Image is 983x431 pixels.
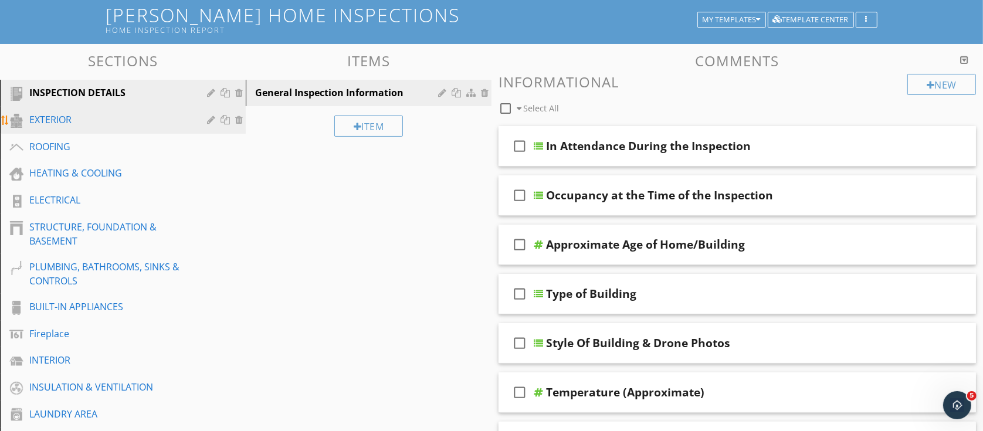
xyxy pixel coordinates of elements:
[29,166,190,180] div: HEATING & COOLING
[29,220,190,248] div: STRUCTURE, FOUNDATION & BASEMENT
[546,188,773,202] div: Occupancy at the Time of the Inspection
[510,181,529,209] i: check_box_outline_blank
[546,336,730,350] div: Style Of Building & Drone Photos
[106,5,877,35] h1: [PERSON_NAME] Home Inspections
[29,193,190,207] div: ELECTRICAL
[29,327,190,341] div: Fireplace
[768,13,854,24] a: Template Center
[523,103,559,114] span: Select All
[703,16,761,24] div: My Templates
[768,12,854,28] button: Template Center
[106,25,701,35] div: Home Inspection Report
[546,385,704,399] div: Temperature (Approximate)
[546,139,751,153] div: In Attendance During the Inspection
[29,353,190,367] div: INTERIOR
[499,74,976,90] h3: Informational
[697,12,766,28] button: My Templates
[29,300,190,314] div: BUILT-IN APPLIANCES
[499,53,976,69] h3: Comments
[29,113,190,127] div: EXTERIOR
[29,380,190,394] div: INSULATION & VENTILATION
[29,140,190,154] div: ROOFING
[246,53,491,69] h3: Items
[546,237,745,252] div: Approximate Age of Home/Building
[29,86,190,100] div: INSPECTION DETAILS
[29,260,190,288] div: PLUMBING, BATHROOMS, SINKS & CONTROLS
[773,16,849,24] div: Template Center
[510,280,529,308] i: check_box_outline_blank
[334,116,404,137] div: Item
[255,86,442,100] div: General Inspection Information
[546,287,636,301] div: Type of Building
[510,230,529,259] i: check_box_outline_blank
[29,407,190,421] div: LAUNDRY AREA
[510,378,529,406] i: check_box_outline_blank
[907,74,976,95] div: New
[510,132,529,160] i: check_box_outline_blank
[943,391,971,419] iframe: Intercom live chat
[967,391,977,401] span: 5
[510,329,529,357] i: check_box_outline_blank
